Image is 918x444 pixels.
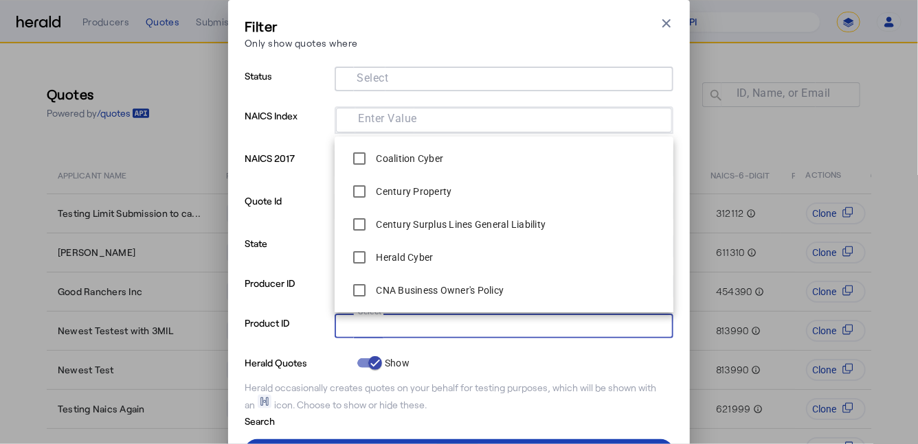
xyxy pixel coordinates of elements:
[373,218,546,231] label: Century Surplus Lines General Liability
[346,316,662,333] mat-chip-grid: Selection
[245,149,329,191] p: NAICS 2017
[346,69,662,86] mat-chip-grid: Selection
[245,353,352,370] p: Herald Quotes
[245,67,329,106] p: Status
[245,234,329,274] p: State
[358,113,417,126] mat-label: Enter Value
[245,314,329,353] p: Product ID
[347,110,661,127] mat-chip-grid: Selection
[373,185,451,198] label: Century Property
[245,106,329,149] p: NAICS Index
[245,16,358,36] h3: Filter
[373,283,504,297] label: CNA Business Owner's Policy
[373,250,433,264] label: Herald Cyber
[373,152,443,165] label: Coalition Cyber
[245,412,352,428] p: Search
[382,356,410,370] label: Show
[245,191,329,234] p: Quote Id
[357,72,388,85] mat-label: Select
[245,381,673,412] div: Herald occasionally creates quotes on your behalf for testing purposes, which will be shown with ...
[245,274,329,314] p: Producer ID
[245,36,358,50] p: Only show quotes where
